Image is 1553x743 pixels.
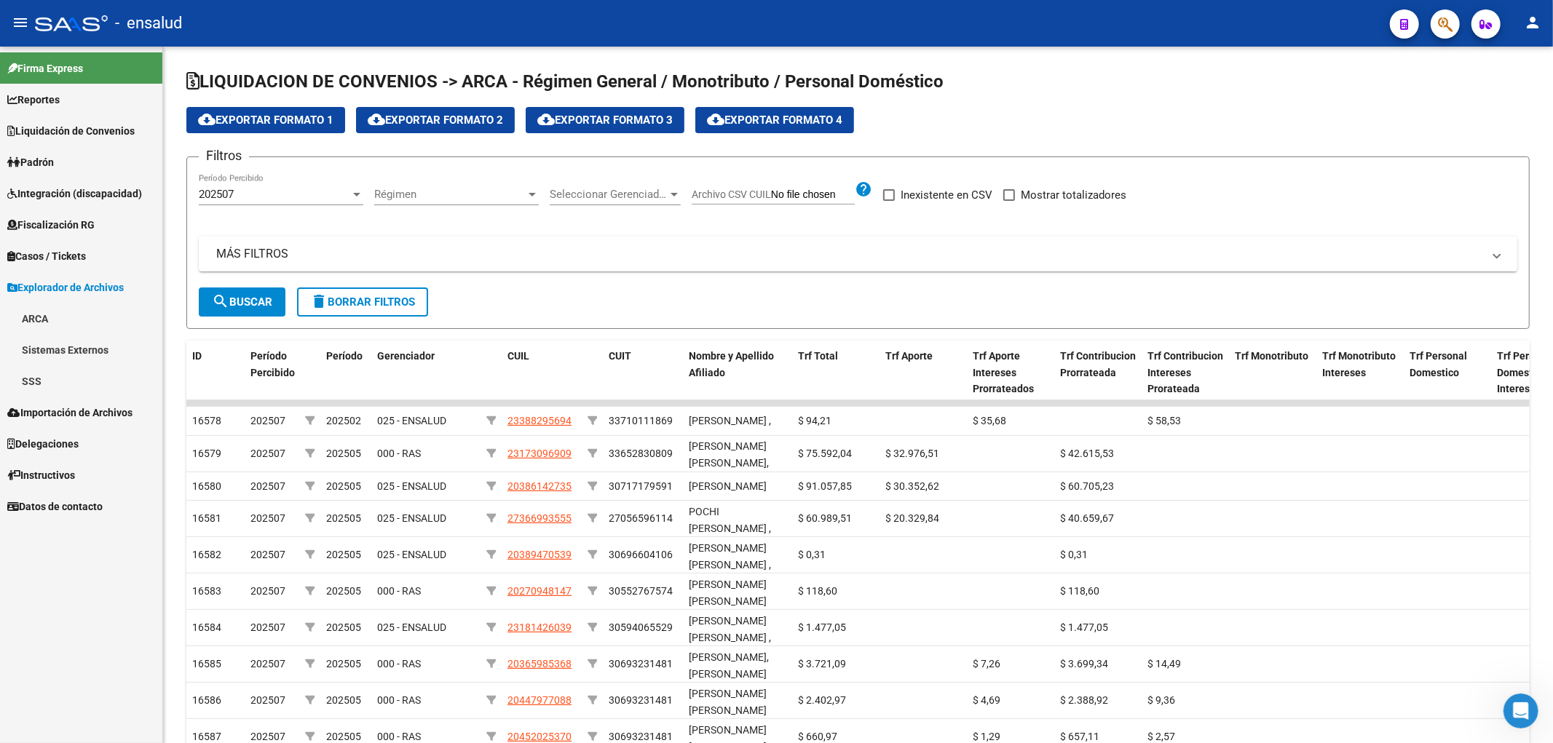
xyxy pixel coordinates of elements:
[326,549,361,560] span: 202505
[7,217,95,233] span: Fiscalización RG
[9,9,37,36] button: go back
[198,111,216,128] mat-icon: cloud_download
[326,415,361,426] span: 202502
[377,480,446,492] span: 025 - ENSALUD
[7,436,79,452] span: Delegaciones
[377,448,421,459] span: 000 - RAS
[310,295,415,309] span: Borrar Filtros
[326,512,361,524] span: 202505
[609,350,631,362] span: CUIT
[1060,694,1108,706] span: $ 2.388,92
[245,341,299,405] datatable-header-cell: Período Percibido
[1060,549,1088,560] span: $ 0,31
[1404,341,1491,405] datatable-header-cell: Trf Personal Domestico
[689,579,767,607] span: [PERSON_NAME] [PERSON_NAME]
[310,293,328,310] mat-icon: delete
[609,583,673,600] div: 30552767574
[198,114,333,127] span: Exportar Formato 1
[507,480,572,492] span: 20386142735
[23,477,34,488] button: Selector de emoji
[12,14,29,31] mat-icon: menu
[326,350,363,362] span: Período
[502,341,582,405] datatable-header-cell: CUIL
[12,106,280,139] div: Barbara dice…
[12,186,280,249] div: Barbara dice…
[609,445,673,462] div: 33652830809
[689,480,767,492] span: [PERSON_NAME]
[537,114,673,127] span: Exportar Formato 3
[115,7,182,39] span: - ensalud
[507,694,572,706] span: 20447977088
[707,111,724,128] mat-icon: cloud_download
[1503,694,1538,728] iframe: Intercom live chat
[326,621,361,633] span: 202505
[507,621,572,633] span: 23181426039
[377,694,421,706] span: 000 - RAS
[798,658,846,670] span: $ 3.721,09
[216,246,1482,262] mat-panel-title: MÁS FILTROS
[1147,350,1223,395] span: Trf Contribucion Intereses Prorateada
[186,341,245,405] datatable-header-cell: ID
[798,480,852,492] span: $ 91.057,85
[12,446,279,471] textarea: Escribe un mensaje...
[326,480,361,492] span: 202505
[1229,341,1316,405] datatable-header-cell: Trf Monotributo
[1060,731,1099,742] span: $ 657,11
[7,154,54,170] span: Padrón
[507,658,572,670] span: 20365985368
[368,114,503,127] span: Exportar Formato 2
[609,619,673,636] div: 30594065529
[1147,694,1175,706] span: $ 9,36
[250,585,285,597] span: 202507
[377,350,435,362] span: Gerenciador
[250,658,285,670] span: 202507
[326,694,361,706] span: 202505
[1060,350,1136,378] span: Trf Contribucion Prorrateada
[507,549,572,560] span: 20389470539
[297,287,428,317] button: Borrar Filtros
[689,506,771,534] span: POCHI [PERSON_NAME] ,
[377,585,421,597] span: 000 - RAS
[609,692,673,709] div: 30693231481
[192,621,221,633] span: 16584
[1060,585,1099,597] span: $ 118,60
[507,448,572,459] span: 23173096909
[326,448,361,459] span: 202505
[192,585,221,597] span: 16583
[507,585,572,597] span: 20270948147
[507,415,572,426] span: 23388295694
[885,480,939,492] span: $ 30.352,62
[12,138,280,186] div: Barbara dice…
[1147,731,1175,742] span: $ 2,57
[186,107,345,133] button: Exportar Formato 1
[1021,186,1126,204] span: Mostrar totalizadores
[689,615,771,643] span: [PERSON_NAME] [PERSON_NAME] ,
[69,477,81,488] button: Adjuntar un archivo
[1147,415,1181,426] span: $ 58,53
[1060,448,1114,459] span: $ 42.615,53
[973,350,1034,395] span: Trf Aporte Intereses Prorrateados
[64,147,268,175] div: queria consultar por el Reporte Detallado de Ingresos del día [DATE]
[250,471,273,494] button: Enviar un mensaje…
[256,9,282,35] div: Cerrar
[798,694,846,706] span: $ 2.402,97
[973,658,1000,670] span: $ 7,26
[192,480,221,492] span: 16580
[46,477,58,488] button: Selector de gif
[52,186,280,231] div: de donde puedo sacarlo tambien por gerenciador
[377,549,446,560] span: 025 - ENSALUD
[973,731,1000,742] span: $ 1,29
[798,585,837,597] span: $ 118,60
[377,415,446,426] span: 025 - ENSALUD
[71,17,224,39] p: El equipo también puede ayudar
[199,237,1517,271] mat-expansion-panel-header: MÁS FILTROS
[1322,350,1396,378] span: Trf Monotributo Intereses
[771,188,855,202] input: Archivo CSV CUIL
[603,341,683,405] datatable-header-cell: CUIT
[199,287,285,317] button: Buscar
[250,480,285,492] span: 202507
[507,731,572,742] span: 20452025370
[689,350,774,378] span: Nombre y Apellido Afiliado
[885,350,933,362] span: Trf Aporte
[507,512,572,524] span: 27366993555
